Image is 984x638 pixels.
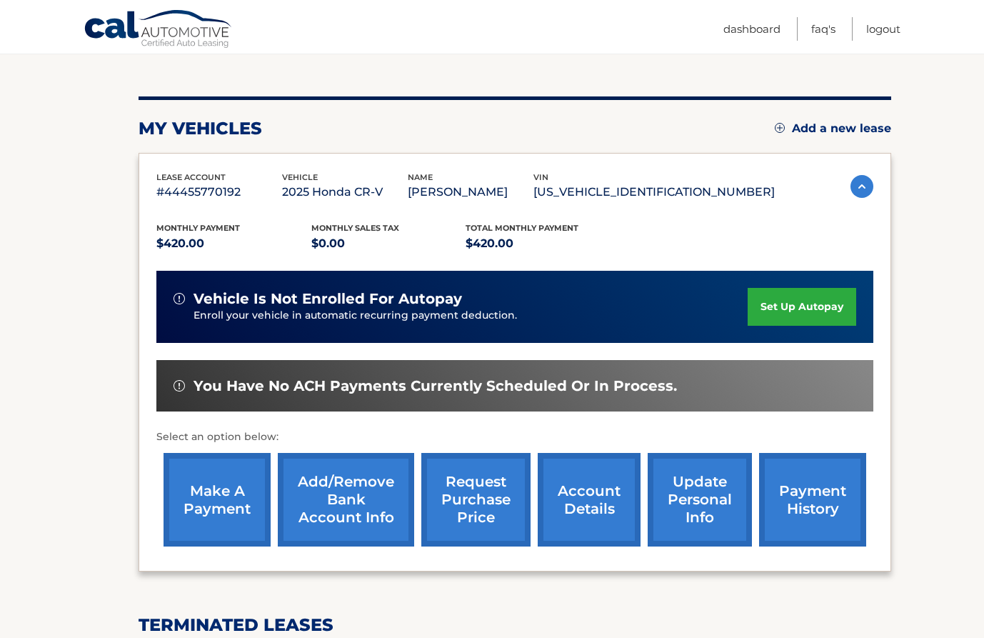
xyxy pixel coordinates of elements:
h2: my vehicles [139,118,262,139]
p: #44455770192 [156,182,282,202]
p: $420.00 [156,234,311,254]
span: vehicle is not enrolled for autopay [194,290,462,308]
img: alert-white.svg [174,293,185,304]
a: FAQ's [811,17,835,41]
span: Monthly sales Tax [311,223,399,233]
img: alert-white.svg [174,380,185,392]
a: account details [538,453,641,547]
a: set up autopay [748,288,856,326]
a: payment history [759,453,866,547]
h2: terminated leases [139,614,891,636]
p: 2025 Honda CR-V [282,182,408,202]
a: Logout [866,17,900,41]
span: Monthly Payment [156,223,240,233]
a: Add a new lease [775,121,891,136]
a: Dashboard [723,17,780,41]
span: lease account [156,172,226,182]
span: You have no ACH payments currently scheduled or in process. [194,377,677,395]
img: add.svg [775,123,785,133]
p: $0.00 [311,234,466,254]
span: name [408,172,433,182]
img: accordion-active.svg [850,175,873,198]
span: vin [533,172,548,182]
a: Add/Remove bank account info [278,453,414,547]
p: [US_VEHICLE_IDENTIFICATION_NUMBER] [533,182,775,202]
a: Cal Automotive [84,9,234,51]
p: Select an option below: [156,429,873,446]
p: Enroll your vehicle in automatic recurring payment deduction. [194,308,748,324]
p: $420.00 [466,234,621,254]
p: [PERSON_NAME] [408,182,533,202]
span: Total Monthly Payment [466,223,578,233]
a: request purchase price [421,453,531,547]
span: vehicle [282,172,318,182]
a: make a payment [164,453,271,547]
a: update personal info [648,453,752,547]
